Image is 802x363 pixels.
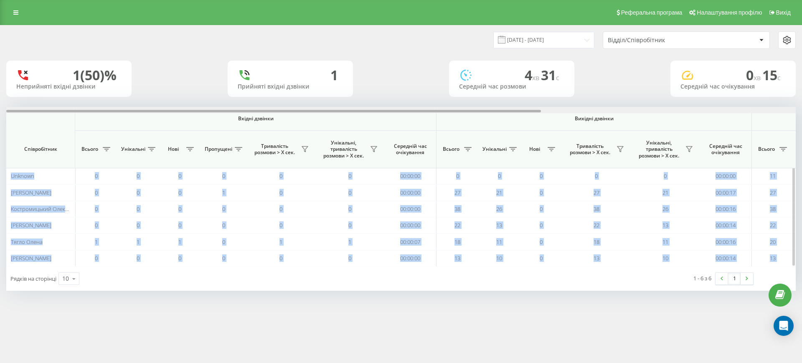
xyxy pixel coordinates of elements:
[178,205,181,213] span: 0
[348,172,351,180] span: 0
[279,172,282,180] span: 0
[525,66,541,84] span: 4
[279,254,282,262] span: 0
[454,189,460,196] span: 27
[205,146,232,152] span: Пропущені
[348,189,351,196] span: 0
[700,217,752,234] td: 00:00:14
[348,221,351,229] span: 0
[770,172,776,180] span: 11
[700,184,752,201] td: 00:00:17
[178,254,181,262] span: 0
[222,238,225,246] span: 0
[222,254,225,262] span: 0
[662,254,668,262] span: 10
[178,238,181,246] span: 1
[95,221,98,229] span: 0
[459,83,564,90] div: Середній час розмови
[540,221,543,229] span: 0
[11,254,51,262] span: [PERSON_NAME]
[540,238,543,246] span: 0
[498,172,501,180] span: 0
[770,254,776,262] span: 13
[540,189,543,196] span: 0
[137,172,140,180] span: 0
[700,201,752,217] td: 00:00:16
[540,205,543,213] span: 0
[95,254,98,262] span: 0
[222,205,225,213] span: 0
[16,83,122,90] div: Неприйняті вхідні дзвінки
[95,238,98,246] span: 1
[384,217,437,234] td: 00:00:00
[566,143,614,156] span: Тривалість розмови > Х сек.
[621,9,683,16] span: Реферальна програма
[662,189,668,196] span: 21
[700,250,752,267] td: 00:00:14
[62,274,69,283] div: 10
[594,238,599,246] span: 18
[454,221,460,229] span: 22
[693,274,711,282] div: 1 - 6 з 6
[137,205,140,213] span: 0
[496,221,502,229] span: 13
[251,143,299,156] span: Тривалість розмови > Х сек.
[482,146,507,152] span: Унікальні
[594,205,599,213] span: 38
[348,205,351,213] span: 0
[95,205,98,213] span: 0
[11,172,34,180] span: Unknown
[320,140,368,159] span: Унікальні, тривалість розмови > Х сек.
[121,146,145,152] span: Унікальні
[79,146,100,152] span: Всього
[532,73,541,82] span: хв
[10,275,56,282] span: Рядків на сторінці
[454,205,460,213] span: 38
[662,205,668,213] span: 26
[770,238,776,246] span: 20
[137,254,140,262] span: 0
[384,234,437,250] td: 00:00:07
[706,143,745,156] span: Середній час очікування
[11,205,80,213] span: Костромицький Олександр
[222,172,225,180] span: 0
[594,221,599,229] span: 22
[279,189,282,196] span: 0
[496,254,502,262] span: 10
[594,254,599,262] span: 13
[384,201,437,217] td: 00:00:00
[137,238,140,246] span: 1
[594,189,599,196] span: 27
[137,189,140,196] span: 0
[541,66,559,84] span: 31
[776,9,791,16] span: Вихід
[454,254,460,262] span: 13
[11,189,51,196] span: [PERSON_NAME]
[330,67,338,83] div: 1
[524,146,545,152] span: Нові
[635,140,683,159] span: Унікальні, тривалість розмови > Х сек.
[222,221,225,229] span: 0
[662,238,668,246] span: 11
[664,172,667,180] span: 0
[777,73,781,82] span: c
[680,83,786,90] div: Середній час очікування
[97,115,414,122] span: Вхідні дзвінки
[770,205,776,213] span: 38
[178,189,181,196] span: 0
[556,73,559,82] span: c
[163,146,184,152] span: Нові
[746,66,762,84] span: 0
[595,172,598,180] span: 0
[279,238,282,246] span: 1
[770,221,776,229] span: 22
[700,168,752,184] td: 00:00:00
[13,146,68,152] span: Співробітник
[756,146,777,152] span: Всього
[95,189,98,196] span: 0
[456,115,732,122] span: Вихідні дзвінки
[754,73,762,82] span: хв
[496,238,502,246] span: 11
[454,238,460,246] span: 18
[496,205,502,213] span: 26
